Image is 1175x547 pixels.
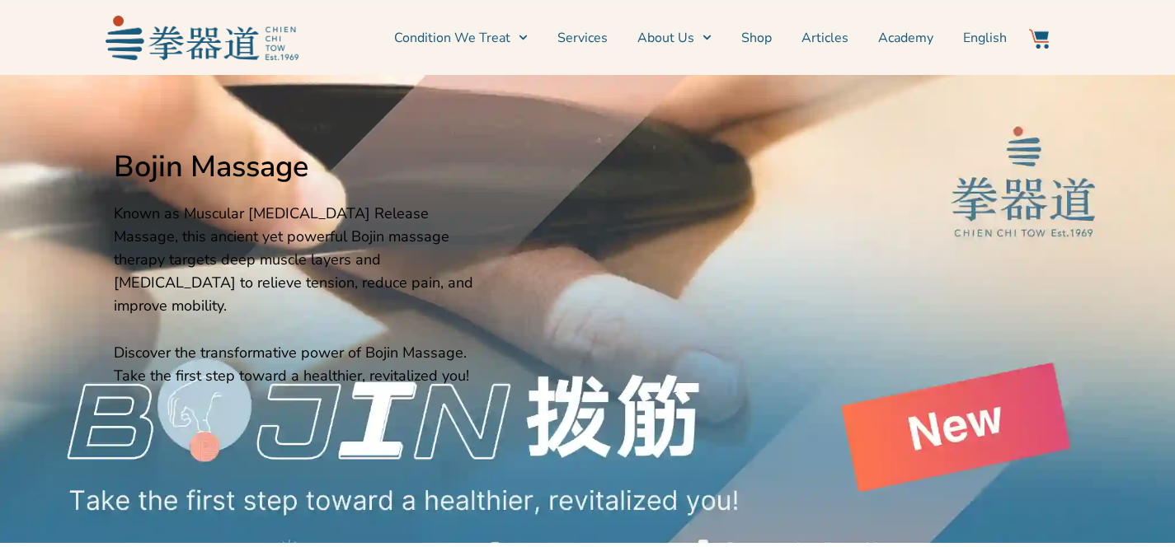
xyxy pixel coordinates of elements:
a: Articles [801,17,848,58]
span: Known as Muscular [MEDICAL_DATA] Release Massage, this ancient yet powerful Bojin massage therapy... [114,203,473,316]
a: About Us [637,17,712,58]
a: Services [557,17,608,58]
a: Academy [878,17,933,58]
img: Website Icon-03 [1029,29,1049,49]
h2: Bojin Massage [114,149,493,185]
span: Take the first step toward a healthier, revitalized you! [114,366,469,386]
span: Discover the transformative power of Bojin Massage. [114,343,467,362]
a: English [963,17,1007,58]
a: Condition We Treat [394,17,528,58]
a: Shop [741,17,772,58]
span: English [963,28,1007,48]
nav: Menu [307,17,1008,58]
